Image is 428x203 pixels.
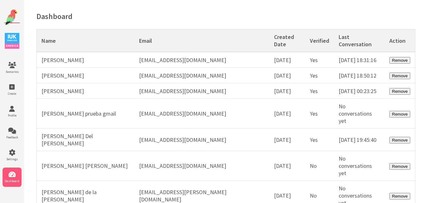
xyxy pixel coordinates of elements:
[37,99,135,129] td: [PERSON_NAME] prueba gmail
[134,151,269,181] td: [EMAIL_ADDRESS][DOMAIN_NAME]
[389,111,410,117] button: Remove
[134,29,269,52] th: Email
[3,70,22,74] span: Scenarios
[334,83,385,99] td: [DATE] 00:23:25
[37,68,135,83] td: [PERSON_NAME]
[4,10,20,25] img: Website Logo
[305,99,334,129] td: Yes
[37,29,135,52] th: Name
[5,33,19,49] img: IUK Logo
[305,29,334,52] th: Verified
[305,83,334,99] td: Yes
[37,83,135,99] td: [PERSON_NAME]
[269,29,305,52] th: Created Date
[269,83,305,99] td: [DATE]
[3,179,22,183] span: Dashboard
[37,52,135,68] td: [PERSON_NAME]
[389,137,410,143] button: Remove
[305,52,334,68] td: Yes
[334,129,385,151] td: [DATE] 19:45:40
[36,11,415,21] h1: Dashboard
[334,99,385,129] td: No conversations yet
[334,52,385,68] td: [DATE] 18:31:16
[385,29,415,52] th: Action
[269,129,305,151] td: [DATE]
[334,29,385,52] th: Last Conversation
[37,151,135,181] td: [PERSON_NAME] [PERSON_NAME]
[3,92,22,96] span: Create
[3,157,22,161] span: Settings
[389,193,410,200] button: Remove
[134,83,269,99] td: [EMAIL_ADDRESS][DOMAIN_NAME]
[305,151,334,181] td: No
[134,99,269,129] td: [EMAIL_ADDRESS][DOMAIN_NAME]
[389,163,410,170] button: Remove
[389,73,410,79] button: Remove
[269,151,305,181] td: [DATE]
[269,68,305,83] td: [DATE]
[269,99,305,129] td: [DATE]
[305,129,334,151] td: Yes
[134,129,269,151] td: [EMAIL_ADDRESS][DOMAIN_NAME]
[334,68,385,83] td: [DATE] 18:50:12
[134,52,269,68] td: [EMAIL_ADDRESS][DOMAIN_NAME]
[3,113,22,117] span: Profile
[3,135,22,139] span: Feedback
[37,129,135,151] td: [PERSON_NAME] Del [PERSON_NAME]
[389,57,410,64] button: Remove
[305,68,334,83] td: Yes
[334,151,385,181] td: No conversations yet
[269,52,305,68] td: [DATE]
[134,68,269,83] td: [EMAIL_ADDRESS][DOMAIN_NAME]
[389,88,410,95] button: Remove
